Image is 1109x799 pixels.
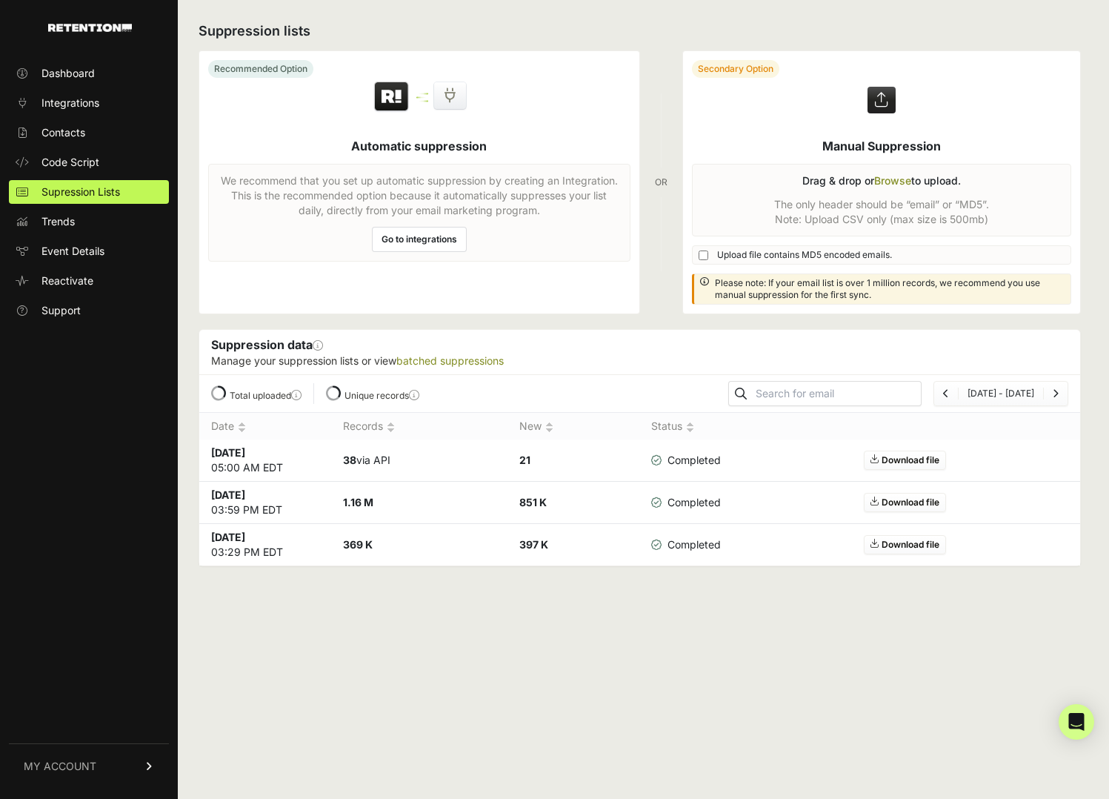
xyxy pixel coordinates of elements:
[1053,388,1059,399] a: Next
[717,249,892,261] span: Upload file contains MD5 encoded emails.
[864,451,946,470] a: Download file
[208,60,313,78] div: Recommended Option
[686,422,694,433] img: no_sort-eaf950dc5ab64cae54d48a5578032e96f70b2ecb7d747501f34c8f2db400fb66.gif
[343,454,356,466] strong: 38
[519,538,548,551] strong: 397 K
[416,93,428,95] img: integration
[507,413,639,440] th: New
[9,180,169,204] a: Supression Lists
[1059,704,1094,740] div: Open Intercom Messenger
[396,354,504,367] a: batched suppressions
[519,496,547,508] strong: 851 K
[9,299,169,322] a: Support
[958,388,1043,399] li: [DATE] - [DATE]
[351,137,487,155] h5: Automatic suppression
[199,21,1081,42] h2: Suppression lists
[9,91,169,115] a: Integrations
[41,125,85,140] span: Contacts
[9,743,169,789] a: MY ACCOUNT
[416,96,428,99] img: integration
[211,531,245,543] strong: [DATE]
[331,440,507,482] td: via API
[199,482,331,524] td: 03:59 PM EDT
[343,496,373,508] strong: 1.16 M
[41,214,75,229] span: Trends
[864,535,946,554] a: Download file
[41,273,93,288] span: Reactivate
[9,210,169,233] a: Trends
[864,493,946,512] a: Download file
[519,454,530,466] strong: 21
[199,524,331,566] td: 03:29 PM EDT
[655,50,667,314] div: OR
[211,488,245,501] strong: [DATE]
[24,759,96,774] span: MY ACCOUNT
[9,239,169,263] a: Event Details
[331,413,507,440] th: Records
[9,62,169,85] a: Dashboard
[199,330,1080,374] div: Suppression data
[199,440,331,482] td: 05:00 AM EDT
[373,81,410,113] img: Retention
[699,251,708,260] input: Upload file contains MD5 encoded emails.
[41,155,99,170] span: Code Script
[48,24,132,32] img: Retention.com
[344,390,419,401] label: Unique records
[651,537,721,552] span: Completed
[651,453,721,468] span: Completed
[218,173,621,218] p: We recommend that you set up automatic suppression by creating an Integration. This is the recomm...
[9,150,169,174] a: Code Script
[933,381,1068,406] nav: Page navigation
[41,96,99,110] span: Integrations
[199,413,331,440] th: Date
[387,422,395,433] img: no_sort-eaf950dc5ab64cae54d48a5578032e96f70b2ecb7d747501f34c8f2db400fb66.gif
[41,244,104,259] span: Event Details
[372,227,467,252] a: Go to integrations
[230,390,302,401] label: Total uploaded
[41,185,120,199] span: Supression Lists
[238,422,246,433] img: no_sort-eaf950dc5ab64cae54d48a5578032e96f70b2ecb7d747501f34c8f2db400fb66.gif
[753,383,921,404] input: Search for email
[416,100,428,102] img: integration
[41,66,95,81] span: Dashboard
[943,388,949,399] a: Previous
[639,413,733,440] th: Status
[211,446,245,459] strong: [DATE]
[343,538,373,551] strong: 369 K
[9,121,169,145] a: Contacts
[651,495,721,510] span: Completed
[545,422,553,433] img: no_sort-eaf950dc5ab64cae54d48a5578032e96f70b2ecb7d747501f34c8f2db400fb66.gif
[41,303,81,318] span: Support
[211,354,1068,368] p: Manage your suppression lists or view
[9,269,169,293] a: Reactivate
